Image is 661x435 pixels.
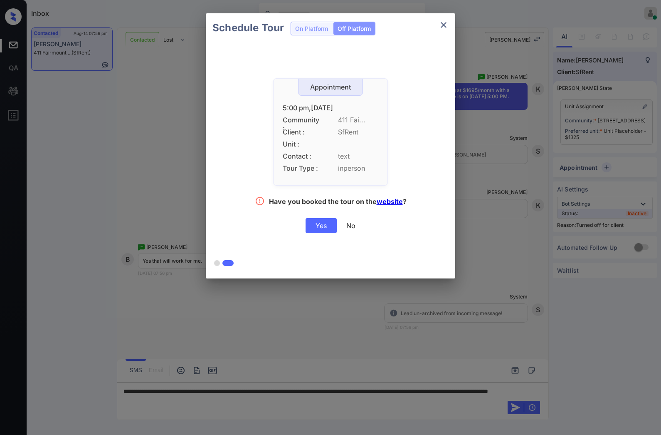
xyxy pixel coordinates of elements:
h2: Schedule Tour [206,13,291,42]
span: 411 Fai... [338,116,378,124]
span: inperson [338,164,378,172]
div: No [346,221,355,230]
span: text [338,152,378,160]
span: Tour Type : [283,164,320,172]
button: close [435,17,452,33]
span: Community : [283,116,320,124]
div: Appointment [298,83,363,91]
span: SfRent [338,128,378,136]
span: Client : [283,128,320,136]
span: Contact : [283,152,320,160]
span: Unit : [283,140,320,148]
a: website [377,197,403,206]
div: Have you booked the tour on the ? [269,197,407,208]
div: Yes [306,218,337,233]
div: 5:00 pm,[DATE] [283,104,378,112]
